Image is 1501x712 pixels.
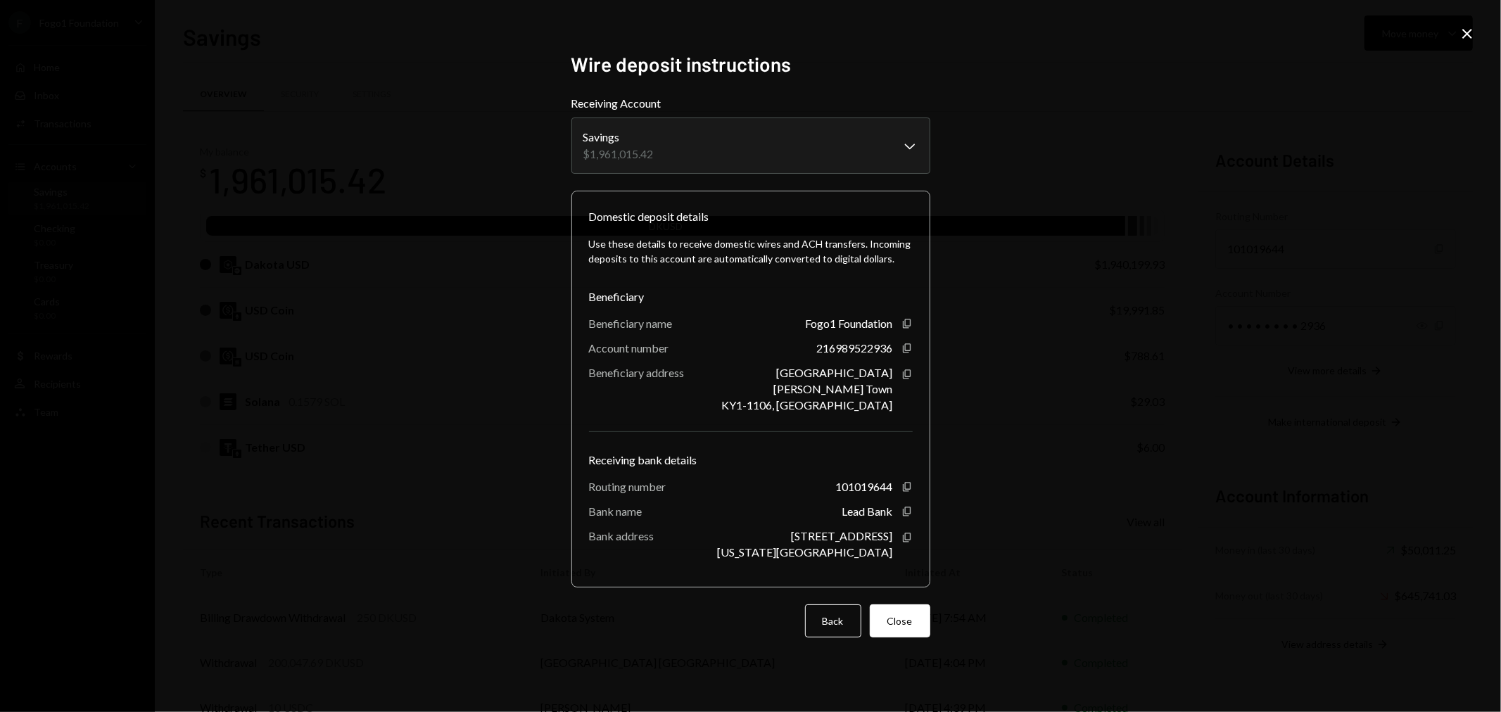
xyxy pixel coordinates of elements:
[718,545,893,559] div: [US_STATE][GEOGRAPHIC_DATA]
[589,366,685,379] div: Beneficiary address
[774,382,893,395] div: [PERSON_NAME] Town
[870,604,930,637] button: Close
[589,480,666,493] div: Routing number
[589,504,642,518] div: Bank name
[571,51,930,78] h2: Wire deposit instructions
[571,117,930,174] button: Receiving Account
[589,317,673,330] div: Beneficiary name
[589,236,913,266] div: Use these details to receive domestic wires and ACH transfers. Incoming deposits to this account ...
[817,341,893,355] div: 216989522936
[792,529,893,542] div: [STREET_ADDRESS]
[806,317,893,330] div: Fogo1 Foundation
[589,288,913,305] div: Beneficiary
[805,604,861,637] button: Back
[722,398,893,412] div: KY1-1106, [GEOGRAPHIC_DATA]
[842,504,893,518] div: Lead Bank
[836,480,893,493] div: 101019644
[571,95,930,112] label: Receiving Account
[589,452,913,469] div: Receiving bank details
[589,208,709,225] div: Domestic deposit details
[777,366,893,379] div: [GEOGRAPHIC_DATA]
[589,529,654,542] div: Bank address
[589,341,669,355] div: Account number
